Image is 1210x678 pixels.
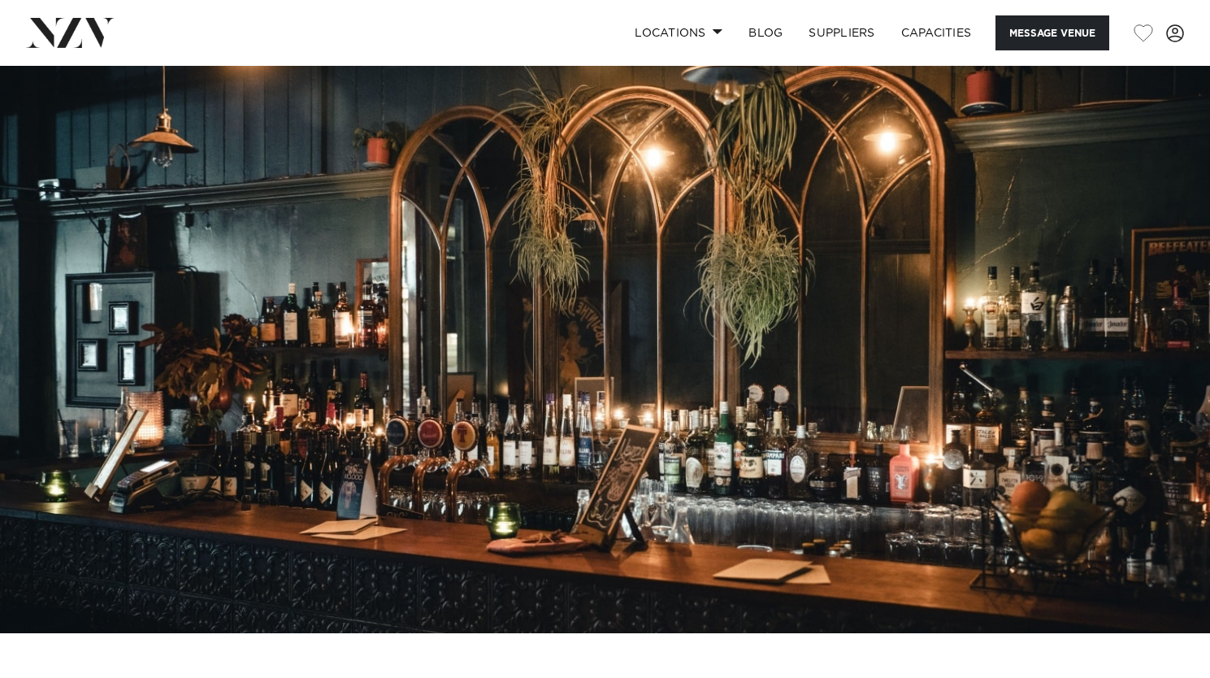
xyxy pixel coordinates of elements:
[796,15,887,50] a: SUPPLIERS
[26,18,115,47] img: nzv-logo.png
[995,15,1109,50] button: Message Venue
[888,15,985,50] a: Capacities
[735,15,796,50] a: BLOG
[622,15,735,50] a: Locations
